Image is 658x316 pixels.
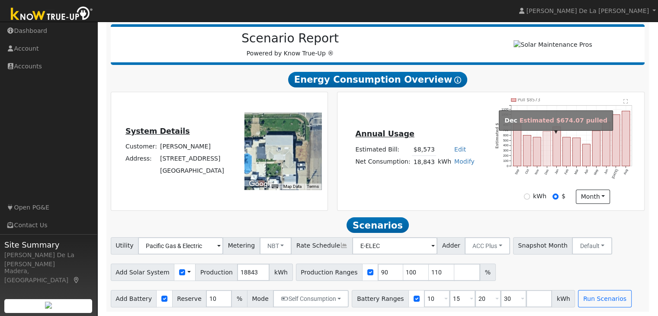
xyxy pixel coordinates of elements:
[288,72,467,87] span: Energy Consumption Overview
[576,190,610,204] button: month
[584,168,589,175] text: Apr
[247,178,275,190] a: Open this area in Google Maps (opens a new window)
[552,193,558,200] input: $
[533,137,541,166] rect: onclick=""
[291,237,353,255] span: Rate Schedule
[111,237,139,255] span: Utility
[283,184,302,190] button: Map Data
[504,117,517,124] strong: Dec
[124,141,158,153] td: Customer:
[4,267,93,285] div: Madera, [GEOGRAPHIC_DATA]
[526,7,649,14] span: [PERSON_NAME] De La [PERSON_NAME]
[520,117,607,124] span: Estimated $674.07 pulled
[124,153,158,165] td: Address:
[437,237,465,255] span: Adder
[172,290,207,307] span: Reserve
[454,146,466,153] a: Edit
[593,168,599,176] text: May
[623,99,628,104] text: 
[524,193,530,200] input: kWh
[592,131,600,166] rect: onclick=""
[354,156,412,168] td: Net Consumption:
[554,168,559,175] text: Jan
[247,178,275,190] img: Google
[272,184,278,190] button: Keyboard shortcuts
[247,290,273,307] span: Mode
[503,159,508,163] text: 100
[578,290,631,307] button: Run Scenarios
[138,237,223,255] input: Select a Utility
[514,40,592,49] img: Solar Maintenance Pros
[223,237,260,255] span: Metering
[412,143,436,156] td: $8,573
[158,165,225,177] td: [GEOGRAPHIC_DATA]
[572,237,612,255] button: Default
[158,141,225,153] td: [PERSON_NAME]
[436,156,453,168] td: kWh
[543,131,551,166] rect: onclick=""
[352,237,437,255] input: Select a Rate Schedule
[465,237,510,255] button: ACC Plus
[503,143,508,147] text: 400
[4,251,93,269] div: [PERSON_NAME] De La [PERSON_NAME]
[454,158,475,165] a: Modify
[45,302,52,309] img: retrieve
[354,143,412,156] td: Estimated Bill:
[612,115,620,166] rect: onclick=""
[562,192,565,201] label: $
[111,290,157,307] span: Add Battery
[553,127,561,166] rect: onclick=""
[125,127,190,135] u: System Details
[501,107,508,111] text: 1100
[602,122,610,166] rect: onclick=""
[513,237,573,255] span: Snapshot Month
[269,264,292,281] span: kWh
[574,168,580,175] text: Mar
[524,168,530,174] text: Oct
[507,164,508,168] text: 0
[503,148,508,152] text: 300
[514,168,520,175] text: Sep
[623,168,629,175] text: Aug
[260,237,292,255] button: NBT
[513,124,521,166] rect: onclick=""
[111,264,175,281] span: Add Solar System
[4,239,93,251] span: Site Summary
[611,168,619,179] text: [DATE]
[231,290,247,307] span: %
[454,77,461,84] i: Show Help
[73,277,80,284] a: Map
[307,184,319,189] a: Terms (opens in new tab)
[495,123,500,148] text: Estimated $
[503,138,508,142] text: 500
[503,133,508,137] text: 600
[273,290,349,307] button: Self Consumption
[523,135,531,166] rect: onclick=""
[544,168,550,175] text: Dec
[480,264,495,281] span: %
[603,168,609,175] text: Jun
[622,111,630,166] rect: onclick=""
[195,264,238,281] span: Production
[6,5,97,24] img: Know True-Up
[534,168,540,175] text: Nov
[563,137,571,166] rect: onclick=""
[573,138,581,166] rect: onclick=""
[582,144,590,166] rect: onclick=""
[115,31,465,58] div: Powered by Know True-Up ®
[355,129,414,138] u: Annual Usage
[158,153,225,165] td: [STREET_ADDRESS]
[564,168,569,175] text: Feb
[352,290,409,307] span: Battery Ranges
[533,192,546,201] label: kWh
[119,31,461,46] h2: Scenario Report
[412,156,436,168] td: 18,843
[552,290,575,307] span: kWh
[503,154,508,158] text: 200
[518,97,540,102] text: Pull $8573
[347,217,408,233] span: Scenarios
[296,264,363,281] span: Production Ranges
